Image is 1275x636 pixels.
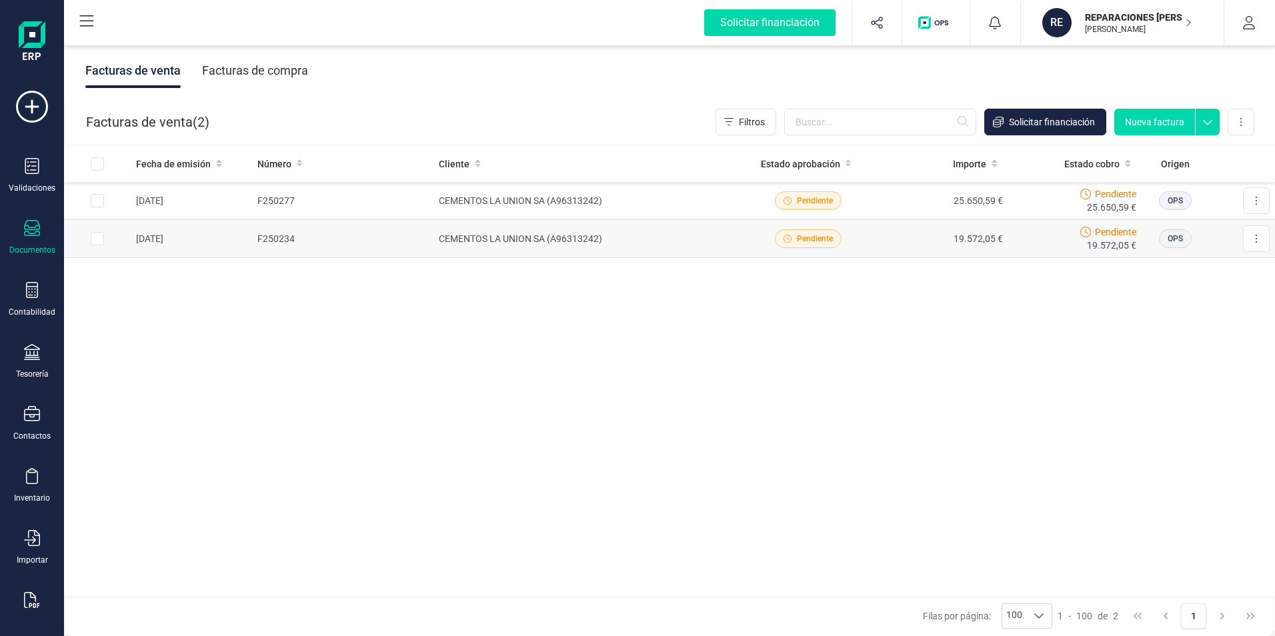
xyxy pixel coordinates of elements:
span: OPS [1168,195,1183,207]
button: Solicitar financiación [984,109,1106,135]
button: Page 1 [1181,603,1206,629]
span: 2 [197,113,205,131]
div: All items unselected [91,157,104,171]
input: Buscar... [784,109,976,135]
button: Solicitar financiación [688,1,852,44]
p: REPARACIONES [PERSON_NAME] SL [1085,11,1192,24]
button: Nueva factura [1114,109,1195,135]
button: Logo de OPS [910,1,962,44]
span: de [1098,609,1108,623]
td: F250234 [252,220,433,258]
span: Pendiente [1095,187,1136,201]
div: Facturas de compra [202,53,308,88]
td: 25.650,59 € [875,182,1008,220]
td: CEMENTOS LA UNION SA (A96313242) [433,182,742,220]
span: 2 [1113,609,1118,623]
span: Pendiente [797,195,833,207]
span: Estado cobro [1064,157,1120,171]
button: First Page [1125,603,1150,629]
img: Logo Finanedi [19,21,45,64]
span: Fecha de emisión [136,157,211,171]
span: OPS [1168,233,1183,245]
span: 100 [1002,604,1026,628]
td: F250277 [252,182,433,220]
button: Last Page [1238,603,1263,629]
span: Origen [1161,157,1190,171]
div: Documentos [9,245,55,255]
button: Filtros [716,109,776,135]
button: Next Page [1210,603,1235,629]
img: Logo de OPS [918,16,954,29]
div: Facturas de venta [85,53,181,88]
span: 1 [1058,609,1063,623]
span: Pendiente [797,233,833,245]
td: [DATE] [131,182,252,220]
button: Previous Page [1153,603,1178,629]
div: - [1058,609,1118,623]
div: Tesorería [16,369,49,379]
div: RE [1042,8,1072,37]
span: Cliente [439,157,469,171]
span: Estado aprobación [761,157,840,171]
div: Contactos [13,431,51,441]
button: REREPARACIONES [PERSON_NAME] SL[PERSON_NAME] [1037,1,1208,44]
span: Importe [953,157,986,171]
div: Solicitar financiación [704,9,836,36]
td: [DATE] [131,220,252,258]
span: 100 [1076,609,1092,623]
span: 25.650,59 € [1087,201,1136,214]
p: [PERSON_NAME] [1085,24,1192,35]
div: Importar [17,555,48,565]
td: CEMENTOS LA UNION SA (A96313242) [433,220,742,258]
div: Filas por página: [923,603,1052,629]
span: Pendiente [1095,225,1136,239]
td: 19.572,05 € [875,220,1008,258]
div: Validaciones [9,183,55,193]
div: Inventario [14,493,50,503]
span: Número [257,157,291,171]
span: Filtros [739,115,765,129]
div: Row Selected c80ea91c-a1c6-4e9c-991f-87b08fb42656 [91,232,104,245]
span: Solicitar financiación [1009,115,1095,129]
div: Facturas de venta ( ) [86,109,209,135]
div: Row Selected 8f6402c1-f1c9-49f7-8409-267e30094fa5 [91,194,104,207]
span: 19.572,05 € [1087,239,1136,252]
div: Contabilidad [9,307,55,317]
